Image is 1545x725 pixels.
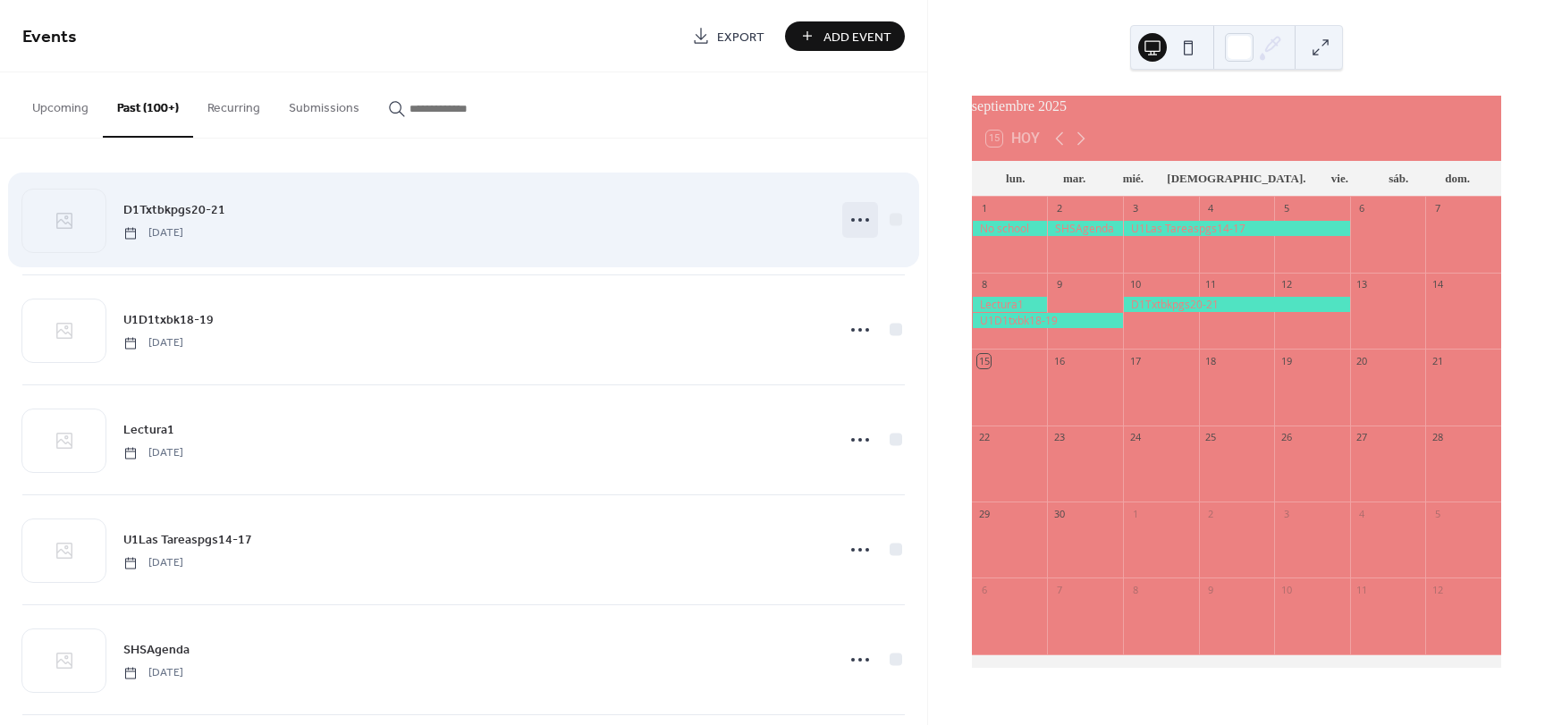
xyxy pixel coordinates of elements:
[1204,507,1218,520] div: 2
[123,309,214,330] a: U1D1txbk18-19
[1162,161,1310,197] div: [DEMOGRAPHIC_DATA].
[18,72,103,136] button: Upcoming
[1310,161,1369,197] div: vie.
[1355,583,1369,596] div: 11
[977,431,991,444] div: 22
[1052,202,1066,215] div: 2
[1279,507,1293,520] div: 3
[972,313,1123,328] div: U1D1txbk18-19
[123,335,183,351] span: [DATE]
[1355,202,1369,215] div: 6
[679,21,778,51] a: Export
[1128,278,1142,291] div: 10
[1279,202,1293,215] div: 5
[986,161,1045,197] div: lun.
[123,421,174,440] span: Lectura1
[1369,161,1428,197] div: sáb.
[1431,278,1444,291] div: 14
[123,201,225,220] span: D1Txtbkpgs20-21
[823,28,891,46] span: Add Event
[1123,297,1350,312] div: D1Txtbkpgs20-21
[123,419,174,440] a: Lectura1
[123,445,183,461] span: [DATE]
[123,641,190,660] span: SHSAgenda
[977,278,991,291] div: 8
[123,311,214,330] span: U1D1txbk18-19
[972,297,1048,312] div: Lectura1
[123,665,183,681] span: [DATE]
[123,225,183,241] span: [DATE]
[1128,202,1142,215] div: 3
[785,21,905,51] button: Add Event
[717,28,764,46] span: Export
[1279,431,1293,444] div: 26
[1052,354,1066,367] div: 16
[1204,202,1218,215] div: 4
[1279,354,1293,367] div: 19
[1128,507,1142,520] div: 1
[977,202,991,215] div: 1
[274,72,374,136] button: Submissions
[1355,278,1369,291] div: 13
[972,96,1501,117] div: septiembre 2025
[123,555,183,571] span: [DATE]
[1355,507,1369,520] div: 4
[1052,431,1066,444] div: 23
[103,72,193,138] button: Past (100+)
[1045,161,1104,197] div: mar.
[123,529,252,550] a: U1Las Tareaspgs14-17
[972,221,1048,236] div: No school
[1428,161,1487,197] div: dom.
[1279,278,1293,291] div: 12
[1047,221,1123,236] div: SHSAgenda
[1204,583,1218,596] div: 9
[977,507,991,520] div: 29
[1355,431,1369,444] div: 27
[1123,221,1350,236] div: U1Las Tareaspgs14-17
[123,531,252,550] span: U1Las Tareaspgs14-17
[1128,583,1142,596] div: 8
[1103,161,1162,197] div: mié.
[123,199,225,220] a: D1Txtbkpgs20-21
[1279,583,1293,596] div: 10
[123,639,190,660] a: SHSAgenda
[1052,507,1066,520] div: 30
[977,583,991,596] div: 6
[1431,354,1444,367] div: 21
[1128,354,1142,367] div: 17
[1431,202,1444,215] div: 7
[1355,354,1369,367] div: 20
[1204,431,1218,444] div: 25
[1431,431,1444,444] div: 28
[1204,354,1218,367] div: 18
[1052,278,1066,291] div: 9
[1204,278,1218,291] div: 11
[1128,431,1142,444] div: 24
[1431,507,1444,520] div: 5
[22,20,77,55] span: Events
[1052,583,1066,596] div: 7
[193,72,274,136] button: Recurring
[1431,583,1444,596] div: 12
[977,354,991,367] div: 15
